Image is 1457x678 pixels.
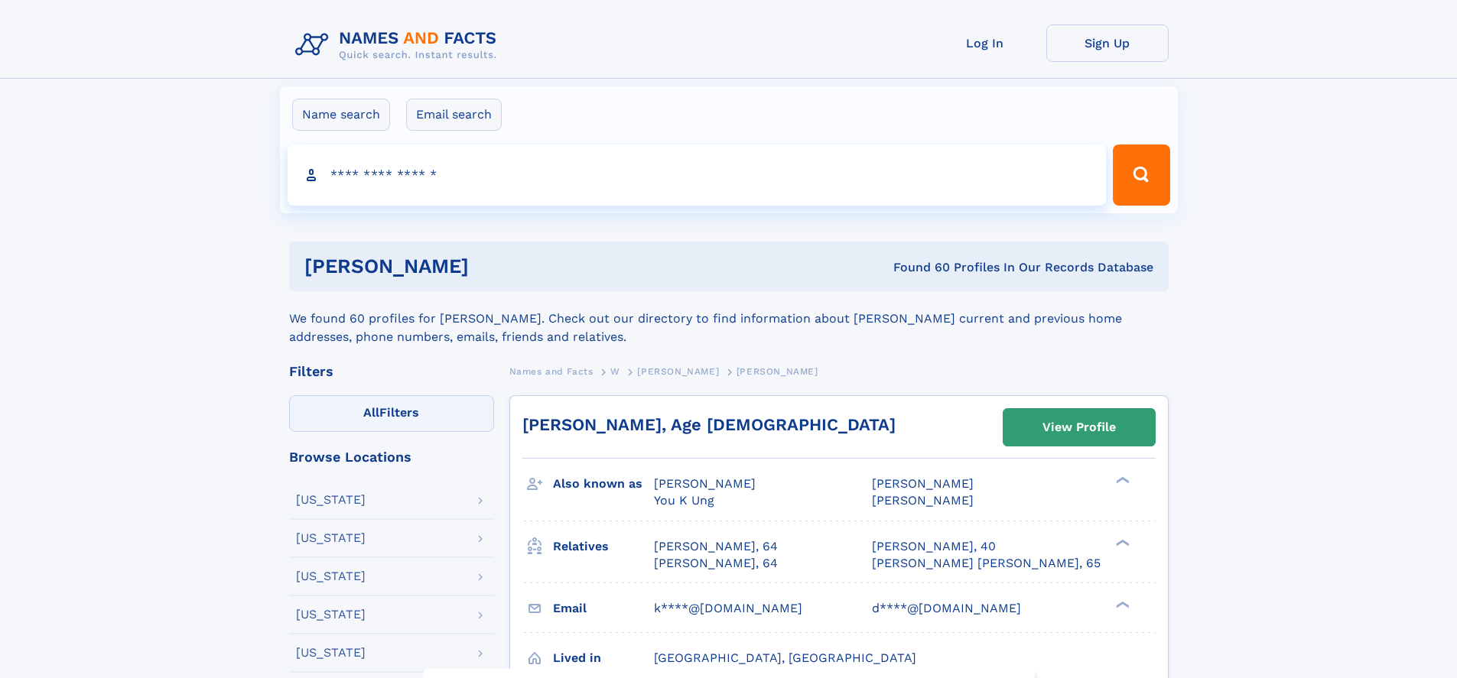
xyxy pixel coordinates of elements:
a: Log In [924,24,1046,62]
button: Search Button [1113,144,1169,206]
h3: Lived in [553,645,654,671]
a: [PERSON_NAME] [637,362,719,381]
label: Filters [289,395,494,432]
span: All [363,405,379,420]
input: search input [288,144,1107,206]
a: [PERSON_NAME] [PERSON_NAME], 65 [872,555,1101,572]
span: W [610,366,620,377]
span: [PERSON_NAME] [637,366,719,377]
a: [PERSON_NAME], 64 [654,538,778,555]
span: [PERSON_NAME] [872,476,974,491]
div: ❯ [1112,599,1130,609]
div: ❯ [1112,475,1130,485]
a: Sign Up [1046,24,1169,62]
label: Name search [292,99,390,131]
h3: Relatives [553,534,654,560]
img: Logo Names and Facts [289,24,509,66]
div: [US_STATE] [296,532,366,544]
a: [PERSON_NAME], 64 [654,555,778,572]
div: [US_STATE] [296,570,366,582]
label: Email search [406,99,502,131]
div: Found 60 Profiles In Our Records Database [681,259,1153,276]
h3: Also known as [553,471,654,497]
div: View Profile [1042,410,1116,445]
a: W [610,362,620,381]
div: [US_STATE] [296,647,366,659]
a: [PERSON_NAME], Age [DEMOGRAPHIC_DATA] [522,415,896,434]
div: [US_STATE] [296,608,366,621]
span: [PERSON_NAME] [654,476,756,491]
span: You K Ung [654,493,714,508]
span: [PERSON_NAME] [872,493,974,508]
span: [PERSON_NAME] [737,366,818,377]
h3: Email [553,595,654,621]
h1: [PERSON_NAME] [304,257,681,276]
div: We found 60 profiles for [PERSON_NAME]. Check out our directory to find information about [PERSON... [289,291,1169,346]
div: Filters [289,365,494,378]
div: Browse Locations [289,450,494,464]
a: View Profile [1003,409,1155,446]
span: [GEOGRAPHIC_DATA], [GEOGRAPHIC_DATA] [654,650,916,665]
div: ❯ [1112,537,1130,547]
div: [US_STATE] [296,494,366,506]
a: Names and Facts [509,362,594,381]
a: [PERSON_NAME], 40 [872,538,996,555]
